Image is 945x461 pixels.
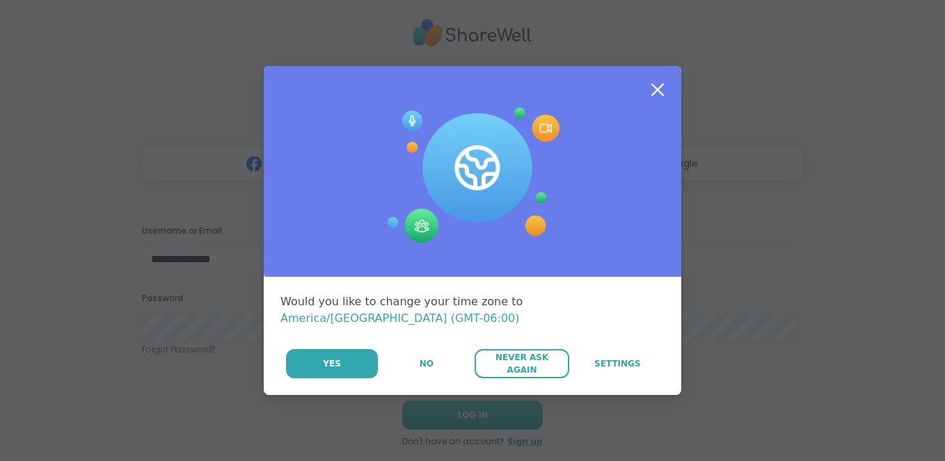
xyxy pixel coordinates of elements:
[482,351,562,376] span: Never Ask Again
[286,349,378,378] button: Yes
[280,312,520,325] span: America/[GEOGRAPHIC_DATA] (GMT-06:00)
[475,349,569,378] button: Never Ask Again
[571,349,665,378] a: Settings
[420,357,434,370] span: No
[323,357,341,370] span: Yes
[379,349,473,378] button: No
[386,108,559,244] img: Session Experience
[280,293,665,327] div: Would you like to change your time zone to
[594,357,641,370] span: Settings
